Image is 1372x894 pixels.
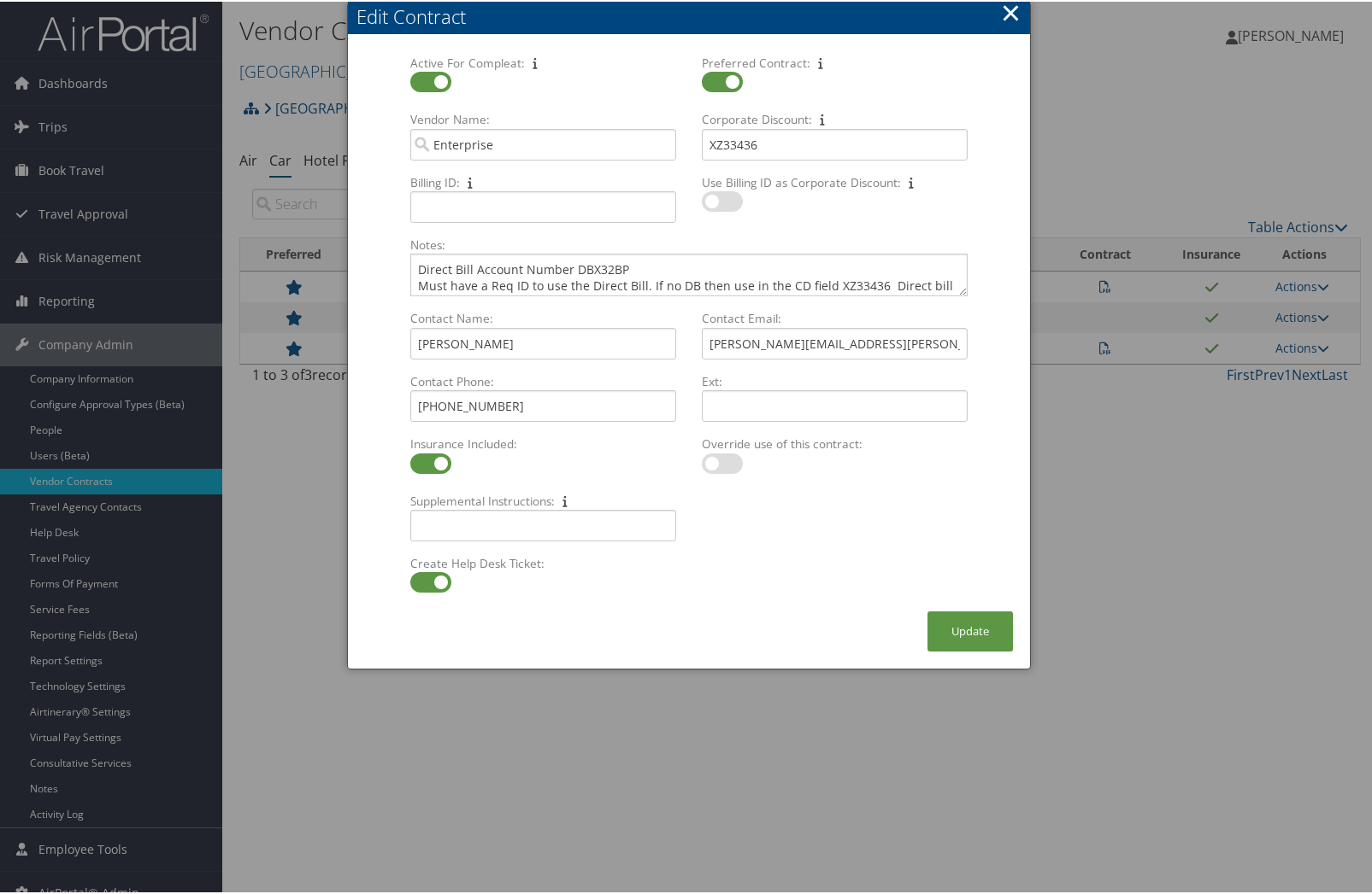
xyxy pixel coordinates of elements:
input: Contact Email: [702,326,968,358]
label: Notes: [403,235,975,252]
label: Corporate Discount: [695,109,975,126]
input: Contact Phone: [410,389,676,420]
label: Use Billing ID as Corporate Discount: [695,172,975,190]
label: Active For Compleat: [403,53,683,70]
input: Contact Name: [410,326,676,358]
label: Contact Phone: [403,371,683,389]
label: Ext: [695,371,975,389]
input: Corporate Discount: [702,127,968,159]
label: Preferred Contract: [695,53,975,70]
input: Ext: [702,389,968,420]
input: Supplemental Instructions: [410,508,676,540]
label: Override use of this contract: [695,434,975,451]
label: Create Help Desk Ticket: [403,553,683,570]
label: Contact Email: [695,308,975,325]
textarea: Notes: [410,252,968,295]
label: Billing ID: [403,172,683,190]
label: Supplemental Instructions: [403,491,683,508]
input: Billing ID: [410,190,676,221]
input: Vendor Name: [410,127,676,159]
label: Insurance Included: [403,434,683,451]
label: Vendor Name: [403,109,683,126]
label: Contact Name: [403,308,683,325]
button: Update [927,610,1013,650]
div: Edit Contract [356,2,1030,28]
